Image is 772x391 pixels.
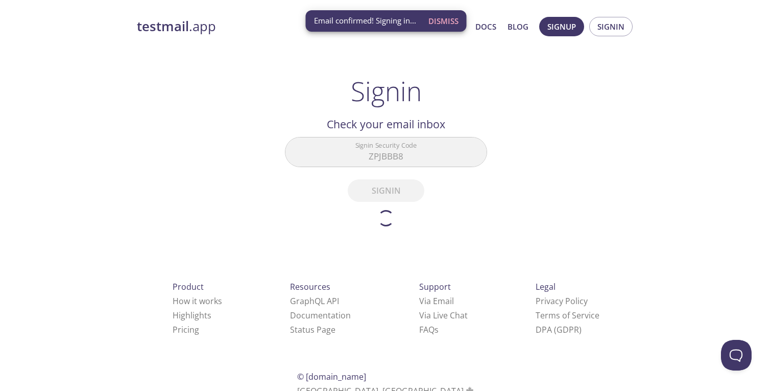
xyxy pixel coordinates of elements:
[419,310,468,321] a: Via Live Chat
[137,17,189,35] strong: testmail
[290,281,330,292] span: Resources
[290,295,339,307] a: GraphQL API
[285,116,487,133] h2: Check your email inbox
[297,371,366,382] span: © [DOMAIN_NAME]
[419,281,451,292] span: Support
[137,18,377,35] a: testmail.app
[173,310,211,321] a: Highlights
[597,20,624,33] span: Signin
[419,295,454,307] a: Via Email
[351,76,422,106] h1: Signin
[173,295,222,307] a: How it works
[508,20,528,33] a: Blog
[721,340,752,371] iframe: Help Scout Beacon - Open
[536,310,599,321] a: Terms of Service
[475,20,496,33] a: Docs
[547,20,576,33] span: Signup
[539,17,584,36] button: Signup
[290,324,335,335] a: Status Page
[424,11,463,31] button: Dismiss
[314,15,416,26] span: Email confirmed! Signing in...
[428,14,459,28] span: Dismiss
[290,310,351,321] a: Documentation
[536,281,556,292] span: Legal
[536,295,588,307] a: Privacy Policy
[173,281,204,292] span: Product
[173,324,199,335] a: Pricing
[536,324,582,335] a: DPA (GDPR)
[589,17,633,36] button: Signin
[419,324,439,335] a: FAQ
[435,324,439,335] span: s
